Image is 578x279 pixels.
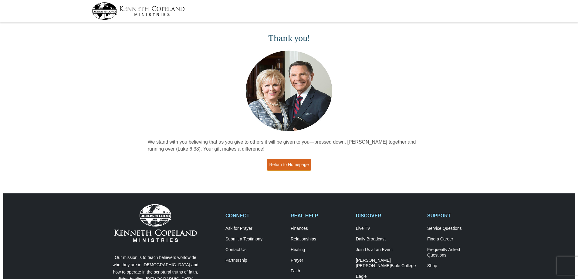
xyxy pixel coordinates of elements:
a: Contact Us [225,247,284,253]
h2: CONNECT [225,213,284,219]
a: Service Questions [427,226,486,231]
span: Bible College [391,263,416,268]
img: Kenneth Copeland Ministries [114,204,197,242]
a: Shop [427,263,486,269]
a: Join Us at an Event [356,247,421,253]
a: Live TV [356,226,421,231]
a: Relationships [291,236,350,242]
img: kcm-header-logo.svg [92,2,185,20]
h2: DISCOVER [356,213,421,219]
a: Finances [291,226,350,231]
a: Partnership [225,258,284,263]
h1: Thank you! [148,33,431,43]
h2: SUPPORT [427,213,486,219]
a: [PERSON_NAME] [PERSON_NAME]Bible College [356,258,421,269]
h2: REAL HELP [291,213,350,219]
a: Submit a Testimony [225,236,284,242]
p: We stand with you believing that as you give to others it will be given to you—pressed down, [PER... [148,139,431,153]
a: Faith [291,268,350,274]
a: Ask for Prayer [225,226,284,231]
img: Kenneth and Gloria [244,49,334,133]
a: Find a Career [427,236,486,242]
a: Healing [291,247,350,253]
a: Daily Broadcast [356,236,421,242]
a: Prayer [291,258,350,263]
a: Frequently AskedQuestions [427,247,486,258]
a: Return to Homepage [267,159,312,171]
